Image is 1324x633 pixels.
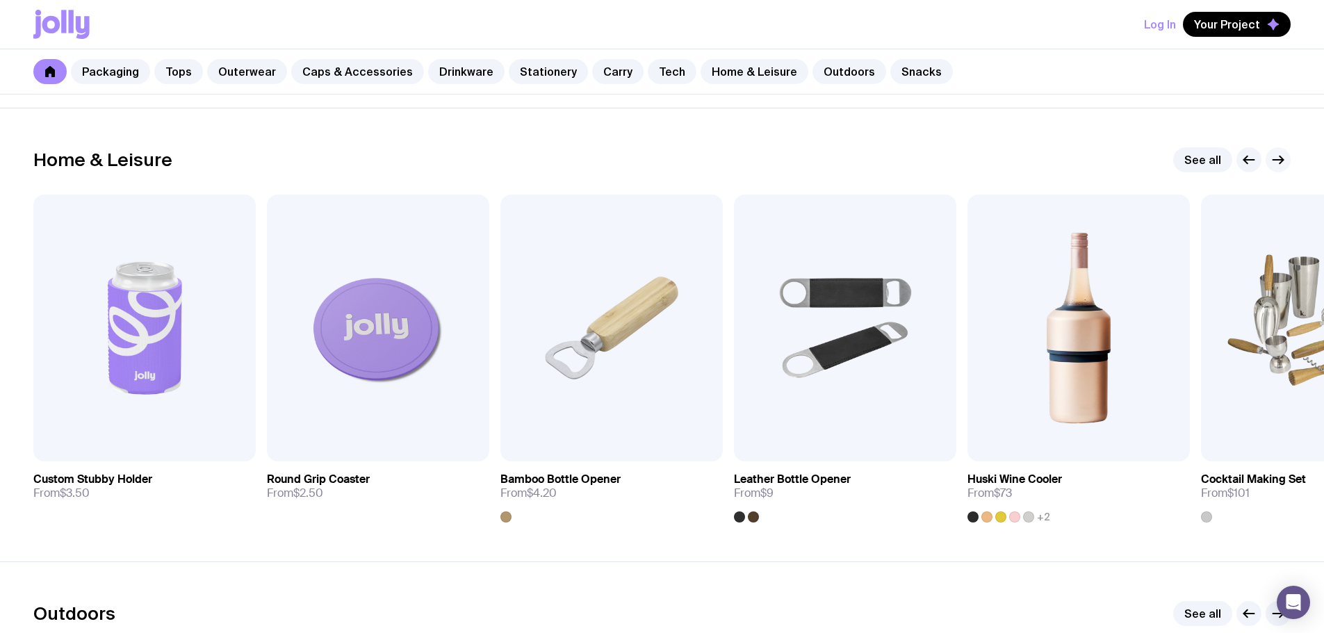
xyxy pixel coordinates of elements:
h3: Bamboo Bottle Opener [500,472,621,486]
span: $3.50 [60,486,90,500]
a: Packaging [71,59,150,84]
h2: Home & Leisure [33,149,172,170]
a: Huski Wine CoolerFrom$73+2 [967,461,1190,523]
h3: Round Grip Coaster [267,472,370,486]
a: Stationery [509,59,588,84]
a: Bamboo Bottle OpenerFrom$4.20 [500,461,723,523]
span: +2 [1037,511,1050,523]
h3: Cocktail Making Set [1201,472,1306,486]
span: $73 [994,486,1012,500]
span: From [33,486,90,500]
h3: Leather Bottle Opener [734,472,851,486]
a: Round Grip CoasterFrom$2.50 [267,461,489,511]
span: $4.20 [527,486,557,500]
span: From [734,486,774,500]
div: Open Intercom Messenger [1277,586,1310,619]
button: Your Project [1183,12,1291,37]
a: Carry [592,59,644,84]
a: Custom Stubby HolderFrom$3.50 [33,461,256,511]
span: $2.50 [293,486,323,500]
a: Home & Leisure [701,59,808,84]
span: From [500,486,557,500]
span: Your Project [1194,17,1260,31]
h3: Custom Stubby Holder [33,472,152,486]
h3: Huski Wine Cooler [967,472,1062,486]
a: Caps & Accessories [291,59,424,84]
a: Leather Bottle OpenerFrom$9 [734,461,956,523]
a: See all [1173,147,1232,172]
h2: Outdoors [33,603,115,624]
a: Drinkware [428,59,505,84]
a: See all [1173,601,1232,626]
span: From [967,486,1012,500]
a: Outerwear [207,59,287,84]
a: Outdoors [812,59,886,84]
button: Log In [1144,12,1176,37]
span: From [1201,486,1250,500]
a: Snacks [890,59,953,84]
a: Tops [154,59,203,84]
span: $101 [1227,486,1250,500]
a: Tech [648,59,696,84]
span: $9 [760,486,774,500]
span: From [267,486,323,500]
